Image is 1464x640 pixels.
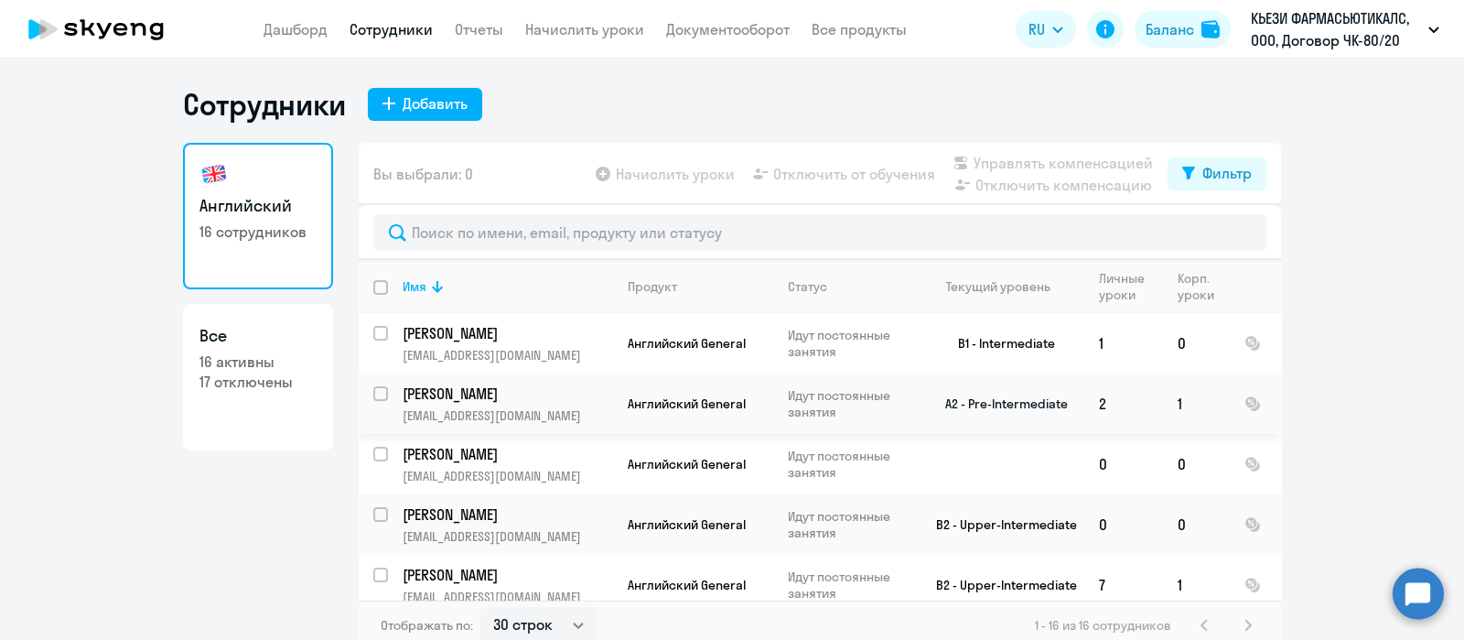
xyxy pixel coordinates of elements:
[403,92,468,114] div: Добавить
[628,335,746,352] span: Английский General
[1135,11,1231,48] button: Балансbalance
[1163,313,1230,374] td: 0
[788,508,913,541] p: Идут постоянные занятия
[788,278,827,295] div: Статус
[1084,494,1163,555] td: 0
[183,143,333,289] a: Английский16 сотрудников
[403,565,609,585] p: [PERSON_NAME]
[403,528,612,545] p: [EMAIL_ADDRESS][DOMAIN_NAME]
[788,569,913,602] p: Идут постоянные занятия
[1163,494,1230,555] td: 0
[666,20,790,38] a: Документооборот
[403,444,609,464] p: [PERSON_NAME]
[1163,555,1230,615] td: 1
[1016,11,1076,48] button: RU
[1084,555,1163,615] td: 7
[403,407,612,424] p: [EMAIL_ADDRESS][DOMAIN_NAME]
[1028,18,1045,40] span: RU
[199,194,317,218] h3: Английский
[199,159,229,189] img: english
[1084,313,1163,374] td: 1
[525,20,644,38] a: Начислить уроки
[628,577,746,593] span: Английский General
[199,222,317,242] p: 16 сотрудников
[788,327,913,360] p: Идут постоянные занятия
[403,384,609,404] p: [PERSON_NAME]
[1201,20,1220,38] img: balance
[199,352,317,372] p: 16 активны
[403,278,426,295] div: Имя
[929,278,1083,295] div: Текущий уровень
[1178,270,1217,303] div: Корп. уроки
[455,20,503,38] a: Отчеты
[914,374,1084,434] td: A2 - Pre-Intermediate
[1163,374,1230,434] td: 1
[1099,270,1162,303] div: Личные уроки
[946,278,1050,295] div: Текущий уровень
[183,86,346,123] h1: Сотрудники
[1251,7,1421,51] p: КЬЕЗИ ФАРМАСЬЮТИКАЛС, ООО, Договор ЧК-80/20
[1163,434,1230,494] td: 0
[628,456,746,472] span: Английский General
[812,20,907,38] a: Все продукты
[1099,270,1150,303] div: Личные уроки
[788,387,913,420] p: Идут постоянные занятия
[788,278,913,295] div: Статус
[1178,270,1229,303] div: Корп. уроки
[403,323,609,343] p: [PERSON_NAME]
[183,304,333,450] a: Все16 активны17 отключены
[381,617,473,634] span: Отображать по:
[914,555,1084,615] td: B2 - Upper-Intermediate
[1146,18,1194,40] div: Баланс
[1084,434,1163,494] td: 0
[914,494,1084,555] td: B2 - Upper-Intermediate
[373,163,473,185] span: Вы выбрали: 0
[628,278,772,295] div: Продукт
[373,214,1266,251] input: Поиск по имени, email, продукту или статусу
[403,504,612,525] a: [PERSON_NAME]
[403,384,612,404] a: [PERSON_NAME]
[264,20,328,38] a: Дашборд
[628,396,746,412] span: Английский General
[403,589,612,605] p: [EMAIL_ADDRESS][DOMAIN_NAME]
[1084,374,1163,434] td: 2
[199,324,317,348] h3: Все
[350,20,433,38] a: Сотрудники
[199,372,317,392] p: 17 отключены
[1242,7,1448,51] button: КЬЕЗИ ФАРМАСЬЮТИКАЛС, ООО, Договор ЧК-80/20
[628,278,677,295] div: Продукт
[403,323,612,343] a: [PERSON_NAME]
[368,88,482,121] button: Добавить
[914,313,1084,374] td: B1 - Intermediate
[1202,162,1252,184] div: Фильтр
[403,444,612,464] a: [PERSON_NAME]
[1035,617,1171,634] span: 1 - 16 из 16 сотрудников
[403,278,612,295] div: Имя
[1168,157,1266,190] button: Фильтр
[403,565,612,585] a: [PERSON_NAME]
[628,516,746,533] span: Английский General
[403,504,609,525] p: [PERSON_NAME]
[403,347,612,363] p: [EMAIL_ADDRESS][DOMAIN_NAME]
[788,448,913,481] p: Идут постоянные занятия
[403,468,612,484] p: [EMAIL_ADDRESS][DOMAIN_NAME]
